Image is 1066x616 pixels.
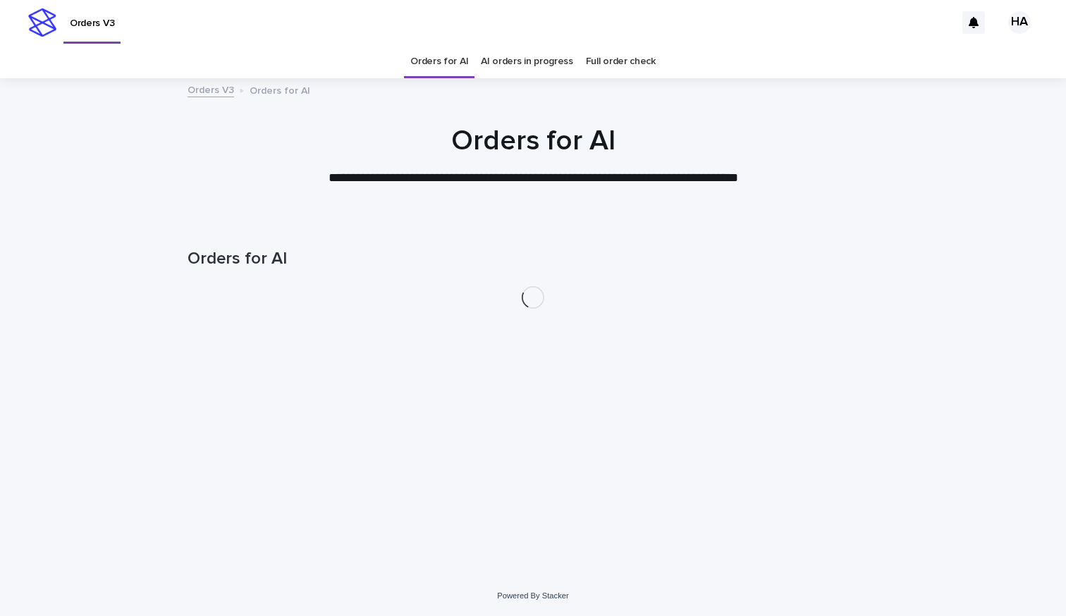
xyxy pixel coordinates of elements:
a: Powered By Stacker [497,591,568,600]
p: Orders for AI [250,82,310,97]
img: stacker-logo-s-only.png [28,8,56,37]
a: Full order check [586,45,656,78]
a: Orders for AI [410,45,468,78]
a: Orders V3 [188,81,234,97]
h1: Orders for AI [188,124,878,158]
a: AI orders in progress [481,45,573,78]
h1: Orders for AI [188,249,878,269]
div: HA [1008,11,1031,34]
